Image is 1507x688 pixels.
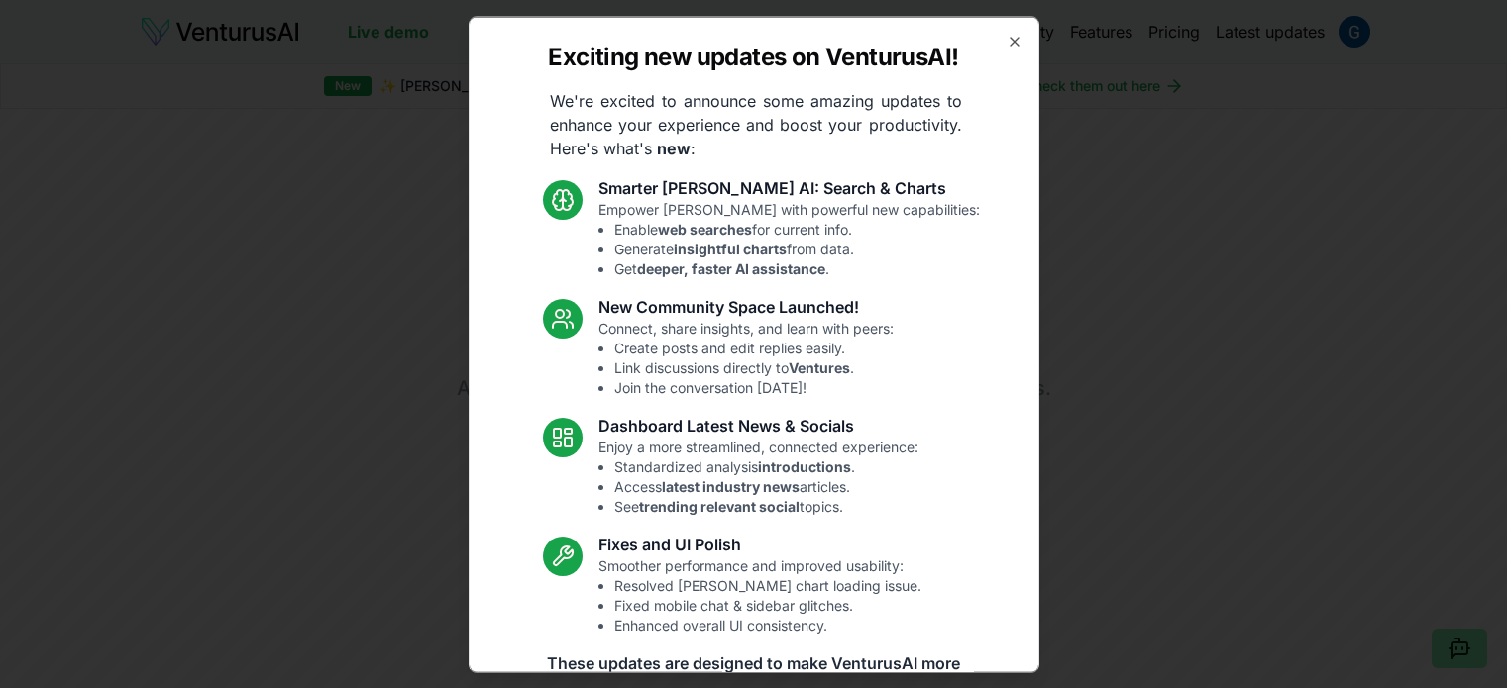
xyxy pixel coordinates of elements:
p: Connect, share insights, and learn with peers: [598,318,894,397]
p: We're excited to announce some amazing updates to enhance your experience and boost your producti... [534,88,978,159]
li: Create posts and edit replies easily. [614,338,894,357]
li: Join the conversation [DATE]! [614,377,894,397]
strong: new [657,138,691,157]
h3: Fixes and UI Polish [598,532,921,555]
strong: trending relevant social [639,497,800,514]
li: Resolved [PERSON_NAME] chart loading issue. [614,575,921,595]
h3: New Community Space Launched! [598,294,894,318]
h3: Smarter [PERSON_NAME] AI: Search & Charts [598,175,980,199]
li: Access articles. [614,476,918,496]
li: Standardized analysis . [614,456,918,476]
strong: deeper, faster AI assistance [637,259,825,276]
li: Generate from data. [614,239,980,258]
h2: Exciting new updates on VenturusAI! [548,41,958,72]
li: Enhanced overall UI consistency. [614,615,921,635]
strong: Ventures [789,358,850,375]
p: Empower [PERSON_NAME] with powerful new capabilities: [598,199,980,278]
li: Link discussions directly to . [614,357,894,377]
h3: Dashboard Latest News & Socials [598,413,918,437]
strong: insightful charts [674,240,787,256]
strong: web searches [658,220,752,237]
li: Fixed mobile chat & sidebar glitches. [614,595,921,615]
p: Enjoy a more streamlined, connected experience: [598,437,918,516]
strong: latest industry news [662,477,800,494]
li: See topics. [614,496,918,516]
li: Enable for current info. [614,219,980,239]
strong: introductions [758,457,851,474]
p: Smoother performance and improved usability: [598,555,921,635]
li: Get . [614,258,980,278]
